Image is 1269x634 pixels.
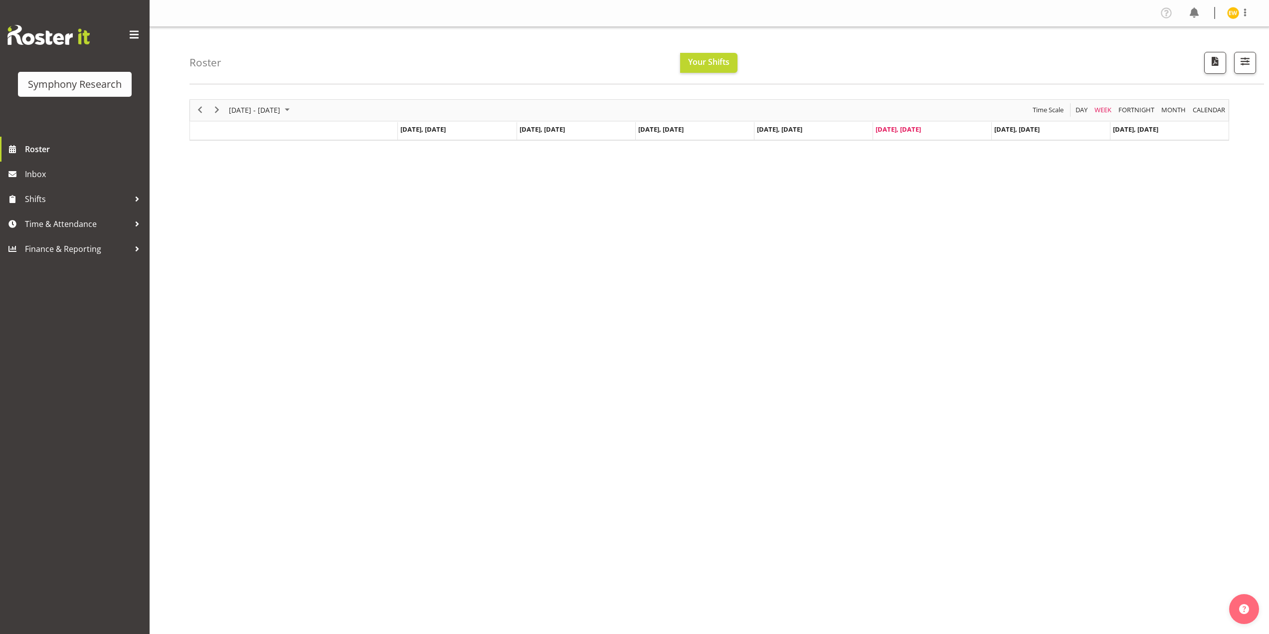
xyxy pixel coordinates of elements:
button: September 2025 [227,104,294,116]
button: Timeline Month [1160,104,1188,116]
button: Timeline Week [1093,104,1113,116]
span: Time & Attendance [25,216,130,231]
div: Symphony Research [28,77,122,92]
button: Timeline Day [1074,104,1089,116]
span: [DATE], [DATE] [520,125,565,134]
span: [DATE], [DATE] [757,125,802,134]
span: Month [1160,104,1187,116]
span: [DATE], [DATE] [400,125,446,134]
span: Finance & Reporting [25,241,130,256]
span: Fortnight [1117,104,1155,116]
span: [DATE], [DATE] [638,125,684,134]
span: Inbox [25,167,145,182]
button: Fortnight [1117,104,1156,116]
button: Next [210,104,224,116]
span: [DATE], [DATE] [876,125,921,134]
div: Timeline Week of September 26, 2025 [189,99,1229,141]
div: previous period [191,100,208,121]
button: Time Scale [1031,104,1066,116]
img: Rosterit website logo [7,25,90,45]
span: Time Scale [1032,104,1065,116]
button: Download a PDF of the roster according to the set date range. [1204,52,1226,74]
span: calendar [1192,104,1226,116]
span: Roster [25,142,145,157]
button: Filter Shifts [1234,52,1256,74]
span: Day [1075,104,1088,116]
span: [DATE], [DATE] [1113,125,1158,134]
button: Month [1191,104,1227,116]
span: Your Shifts [688,56,729,67]
span: Week [1093,104,1112,116]
div: next period [208,100,225,121]
img: help-xxl-2.png [1239,604,1249,614]
h4: Roster [189,57,221,68]
span: [DATE] - [DATE] [228,104,281,116]
span: Shifts [25,192,130,207]
div: September 22 - 28, 2025 [225,100,296,121]
button: Previous [193,104,207,116]
span: [DATE], [DATE] [994,125,1040,134]
button: Your Shifts [680,53,737,73]
img: enrica-walsh11863.jpg [1227,7,1239,19]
